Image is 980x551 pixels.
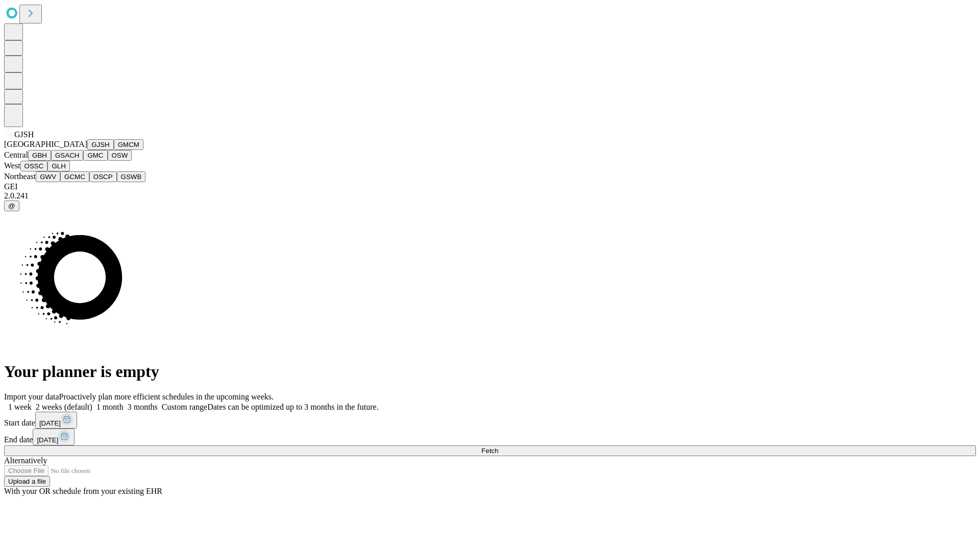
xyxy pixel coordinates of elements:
[8,202,15,210] span: @
[114,139,143,150] button: GMCM
[4,172,36,181] span: Northeast
[4,182,976,191] div: GEI
[4,392,59,401] span: Import your data
[4,445,976,456] button: Fetch
[87,139,114,150] button: GJSH
[14,130,34,139] span: GJSH
[4,201,19,211] button: @
[59,392,274,401] span: Proactively plan more efficient schedules in the upcoming weeks.
[108,150,132,161] button: OSW
[4,487,162,495] span: With your OR schedule from your existing EHR
[28,150,51,161] button: GBH
[128,403,158,411] span: 3 months
[35,412,77,429] button: [DATE]
[4,191,976,201] div: 2.0.241
[89,171,117,182] button: OSCP
[4,161,20,170] span: West
[36,403,92,411] span: 2 weeks (default)
[33,429,75,445] button: [DATE]
[162,403,207,411] span: Custom range
[36,171,60,182] button: GWV
[207,403,378,411] span: Dates can be optimized up to 3 months in the future.
[20,161,48,171] button: OSSC
[96,403,124,411] span: 1 month
[117,171,146,182] button: GSWB
[39,419,61,427] span: [DATE]
[60,171,89,182] button: GCMC
[4,140,87,148] span: [GEOGRAPHIC_DATA]
[4,412,976,429] div: Start date
[51,150,83,161] button: GSACH
[37,436,58,444] span: [DATE]
[4,151,28,159] span: Central
[83,150,107,161] button: GMC
[4,362,976,381] h1: Your planner is empty
[4,456,47,465] span: Alternatively
[47,161,69,171] button: GLH
[8,403,32,411] span: 1 week
[481,447,498,455] span: Fetch
[4,476,50,487] button: Upload a file
[4,429,976,445] div: End date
